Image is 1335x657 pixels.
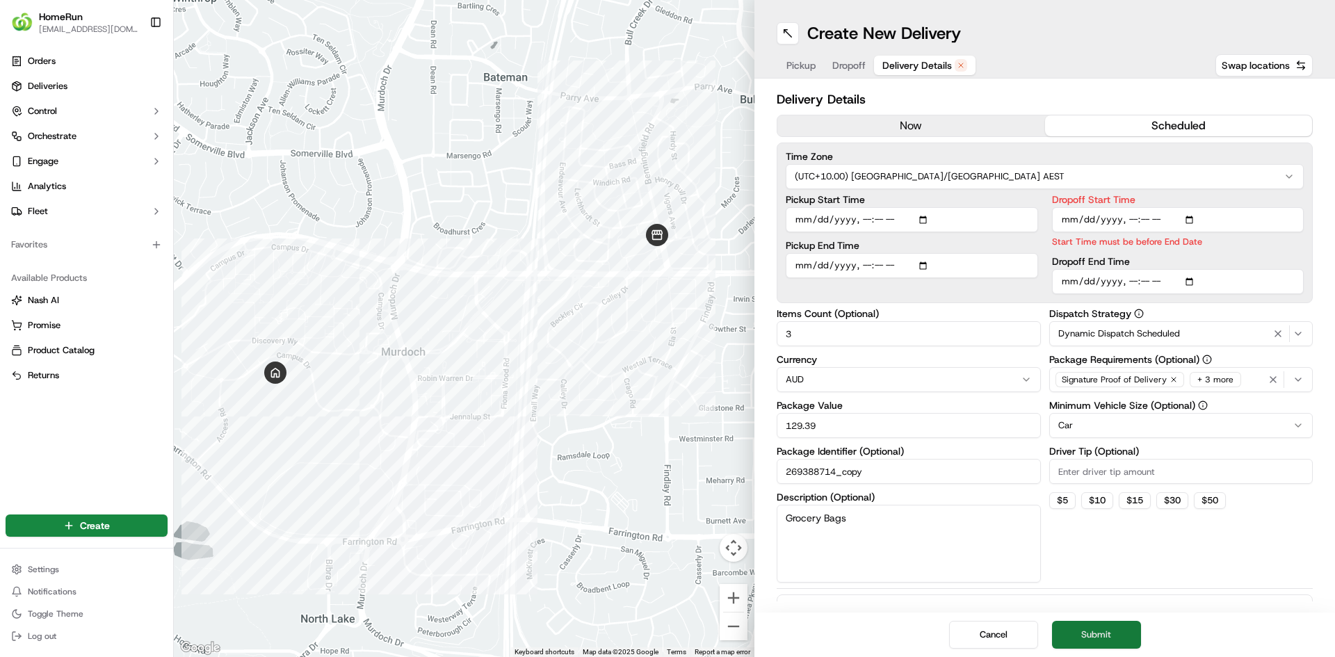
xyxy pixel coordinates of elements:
[6,100,168,122] button: Control
[6,234,168,256] div: Favorites
[6,560,168,579] button: Settings
[28,294,59,307] span: Nash AI
[720,613,747,640] button: Zoom out
[28,344,95,357] span: Product Catalog
[949,621,1038,649] button: Cancel
[777,594,1313,626] button: Package Items (1)
[28,155,58,168] span: Engage
[6,200,168,222] button: Fleet
[1062,374,1167,385] span: Signature Proof of Delivery
[807,22,961,44] h1: Create New Delivery
[777,413,1041,438] input: Enter package value
[777,115,1045,136] button: now
[1049,355,1313,364] label: Package Requirements (Optional)
[777,492,1041,502] label: Description (Optional)
[1049,321,1313,346] button: Dynamic Dispatch Scheduled
[1049,309,1313,318] label: Dispatch Strategy
[177,639,223,657] a: Open this area in Google Maps (opens a new window)
[28,80,67,92] span: Deliveries
[695,648,750,656] a: Report a map error
[777,505,1041,583] textarea: Grocery Bags
[11,294,162,307] a: Nash AI
[177,639,223,657] img: Google
[6,339,168,362] button: Product Catalog
[11,344,162,357] a: Product Catalog
[6,125,168,147] button: Orchestrate
[720,534,747,562] button: Map camera controls
[80,519,110,533] span: Create
[777,355,1041,364] label: Currency
[6,364,168,387] button: Returns
[882,58,952,72] span: Delivery Details
[39,10,83,24] button: HomeRun
[28,105,57,117] span: Control
[1049,446,1313,456] label: Driver Tip (Optional)
[28,631,56,642] span: Log out
[28,319,60,332] span: Promise
[1049,459,1313,484] input: Enter driver tip amount
[1049,492,1076,509] button: $5
[11,369,162,382] a: Returns
[1202,355,1212,364] button: Package Requirements (Optional)
[1222,58,1290,72] span: Swap locations
[1058,327,1180,340] span: Dynamic Dispatch Scheduled
[6,150,168,172] button: Engage
[777,309,1041,318] label: Items Count (Optional)
[28,180,66,193] span: Analytics
[1052,235,1304,248] p: Start Time must be before End Date
[6,75,168,97] a: Deliveries
[6,175,168,197] a: Analytics
[1049,400,1313,410] label: Minimum Vehicle Size (Optional)
[1052,257,1304,266] label: Dropoff End Time
[1215,54,1313,76] button: Swap locations
[1119,492,1151,509] button: $15
[786,195,1038,204] label: Pickup Start Time
[28,205,48,218] span: Fleet
[6,6,144,39] button: HomeRunHomeRun[EMAIL_ADDRESS][DOMAIN_NAME]
[1134,309,1144,318] button: Dispatch Strategy
[28,608,83,619] span: Toggle Theme
[667,648,686,656] a: Terms (opens in new tab)
[1156,492,1188,509] button: $30
[11,11,33,33] img: HomeRun
[39,24,138,35] button: [EMAIL_ADDRESS][DOMAIN_NAME]
[1081,492,1113,509] button: $10
[6,514,168,537] button: Create
[515,647,574,657] button: Keyboard shortcuts
[6,604,168,624] button: Toggle Theme
[1049,367,1313,392] button: Signature Proof of Delivery+ 3 more
[6,50,168,72] a: Orders
[1190,372,1241,387] div: + 3 more
[777,446,1041,456] label: Package Identifier (Optional)
[777,321,1041,346] input: Enter number of items
[6,267,168,289] div: Available Products
[11,319,162,332] a: Promise
[786,58,816,72] span: Pickup
[786,152,1304,161] label: Time Zone
[1198,400,1208,410] button: Minimum Vehicle Size (Optional)
[1045,115,1313,136] button: scheduled
[6,582,168,601] button: Notifications
[28,55,56,67] span: Orders
[777,90,1313,109] h2: Delivery Details
[28,369,59,382] span: Returns
[1052,621,1141,649] button: Submit
[777,459,1041,484] input: Enter package identifier
[1052,195,1304,204] label: Dropoff Start Time
[6,314,168,336] button: Promise
[583,648,658,656] span: Map data ©2025 Google
[777,400,1041,410] label: Package Value
[6,289,168,311] button: Nash AI
[832,58,866,72] span: Dropoff
[28,564,59,575] span: Settings
[6,626,168,646] button: Log out
[720,584,747,612] button: Zoom in
[1194,492,1226,509] button: $50
[28,130,76,143] span: Orchestrate
[786,241,1038,250] label: Pickup End Time
[28,586,76,597] span: Notifications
